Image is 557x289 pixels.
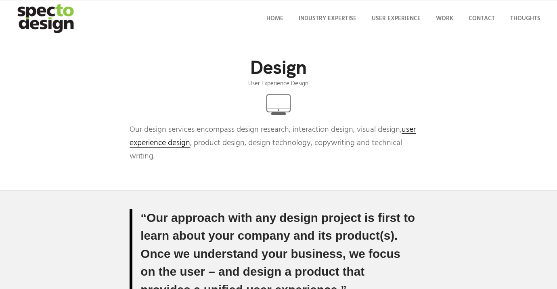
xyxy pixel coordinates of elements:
[261,0,289,37] a: Home
[11,0,82,37] img: specto-logo-2020
[505,0,546,37] a: Thoughts
[436,14,453,23] span: Work
[266,14,283,23] span: Home
[299,14,356,23] span: Industry Expertise
[366,0,426,37] a: User Experience
[130,123,416,150] a: user experience design
[463,0,500,37] a: Contact
[130,123,427,163] p: Our design services encompass design research, interaction design, visual design, , product desig...
[372,14,421,23] span: User Experience
[510,14,540,23] span: Thoughts
[130,80,427,88] p: User Experience Design
[293,0,362,37] a: Industry Expertise
[469,14,495,23] span: Contact
[431,0,459,37] a: Work
[130,57,427,78] h1: Design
